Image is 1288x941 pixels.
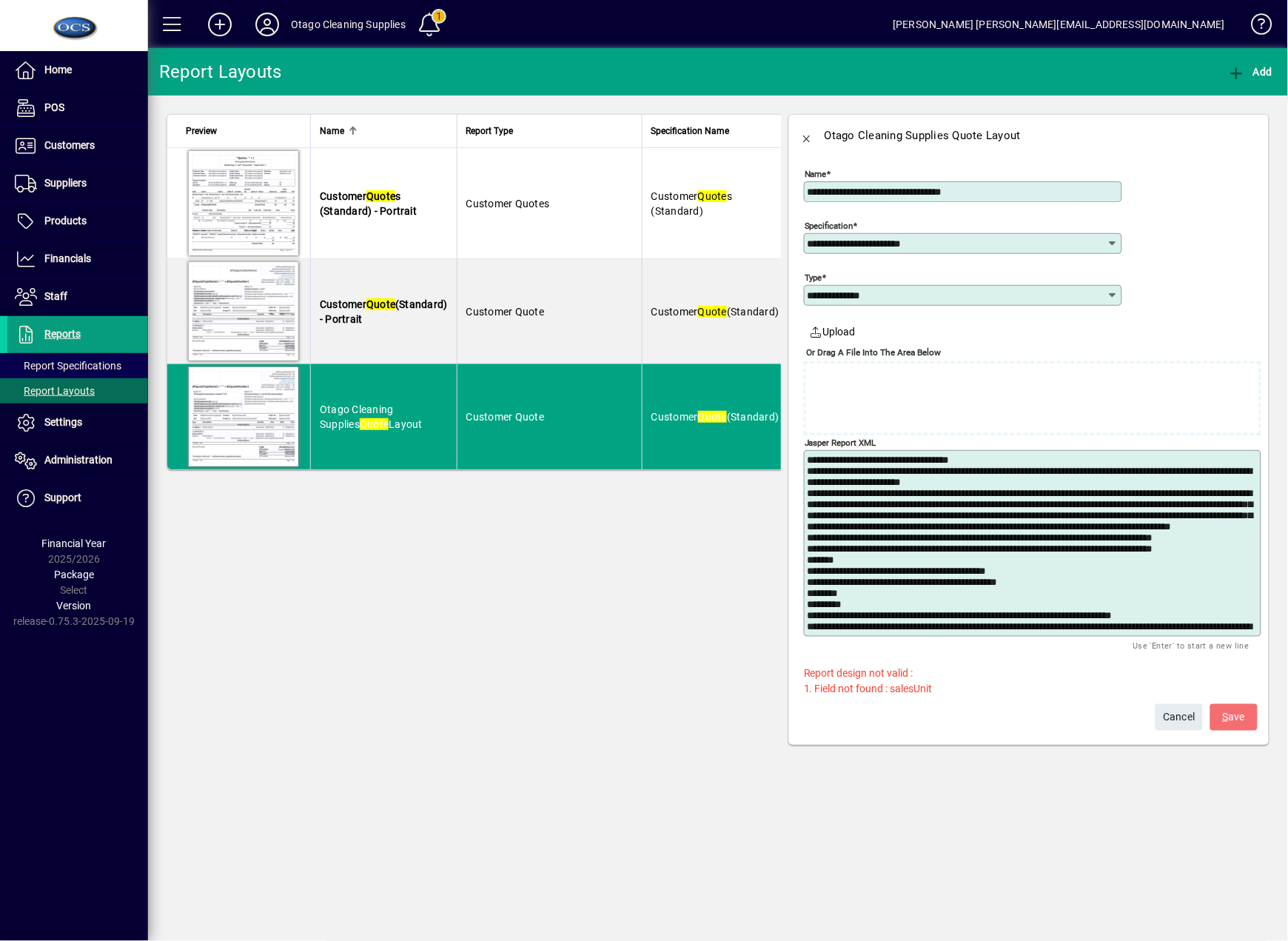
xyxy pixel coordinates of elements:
[805,272,822,283] mat-label: Type
[320,123,448,139] div: Name
[1228,66,1272,78] span: Add
[7,442,148,479] a: Administration
[44,64,72,76] span: Home
[804,665,1174,697] mat-error: Report design not valid : 1. Field not found : salesUnit
[651,123,730,139] span: Specification Name
[1210,704,1258,731] button: Save
[320,190,417,217] span: Customer s (Standard) - Portrait
[1155,704,1203,731] button: Cancel
[651,306,779,318] span: Customer (Standard)
[7,241,148,278] a: Financials
[7,52,148,89] a: Home
[1240,3,1269,51] a: Knowledge Base
[1223,705,1246,729] span: ave
[466,411,545,423] span: Customer Quote
[15,360,121,372] span: Report Specifications
[44,101,64,113] span: POS
[7,480,148,517] a: Support
[366,298,395,310] em: Quote
[320,298,448,325] span: Customer (Standard) - Portrait
[244,11,291,38] button: Profile
[44,328,81,340] span: Reports
[42,538,107,549] span: Financial Year
[7,127,148,164] a: Customers
[466,306,545,318] span: Customer Quote
[7,278,148,315] a: Staff
[698,411,727,423] em: Quote
[44,454,113,466] span: Administration
[360,418,389,430] em: Quote
[825,124,1021,147] div: Otago Cleaning Supplies Quote Layout
[1133,637,1250,654] mat-hint: Use 'Enter' to start a new line
[651,123,779,139] div: Specification Name
[651,190,733,217] span: Customer s (Standard)
[320,403,423,430] span: Otago Cleaning Supplies Layout
[44,416,82,428] span: Settings
[789,118,825,153] button: Back
[196,11,244,38] button: Add
[15,385,95,397] span: Report Layouts
[7,353,148,378] a: Report Specifications
[54,569,94,580] span: Package
[44,290,67,302] span: Staff
[466,123,514,139] span: Report Type
[805,221,853,231] mat-label: Specification
[186,123,217,139] span: Preview
[7,90,148,127] a: POS
[7,378,148,403] a: Report Layouts
[44,177,87,189] span: Suppliers
[1223,711,1229,723] span: S
[651,411,779,423] span: Customer (Standard)
[44,492,81,503] span: Support
[698,306,727,318] em: Quote
[893,13,1225,36] div: [PERSON_NAME] [PERSON_NAME][EMAIL_ADDRESS][DOMAIN_NAME]
[466,198,550,210] span: Customer Quotes
[44,215,87,227] span: Products
[57,600,92,612] span: Version
[7,165,148,202] a: Suppliers
[1224,58,1276,85] button: Add
[1163,705,1195,729] span: Cancel
[7,203,148,240] a: Products
[44,252,91,264] span: Financials
[805,169,827,179] mat-label: Name
[805,438,876,448] mat-label: Jasper Report XML
[159,60,282,84] div: Report Layouts
[291,13,406,36] div: Otago Cleaning Supplies
[804,318,862,345] button: Upload
[698,190,727,202] em: Quote
[466,123,633,139] div: Report Type
[810,324,856,340] span: Upload
[44,139,95,151] span: Customers
[320,123,344,139] span: Name
[7,404,148,441] a: Settings
[366,190,395,202] em: Quote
